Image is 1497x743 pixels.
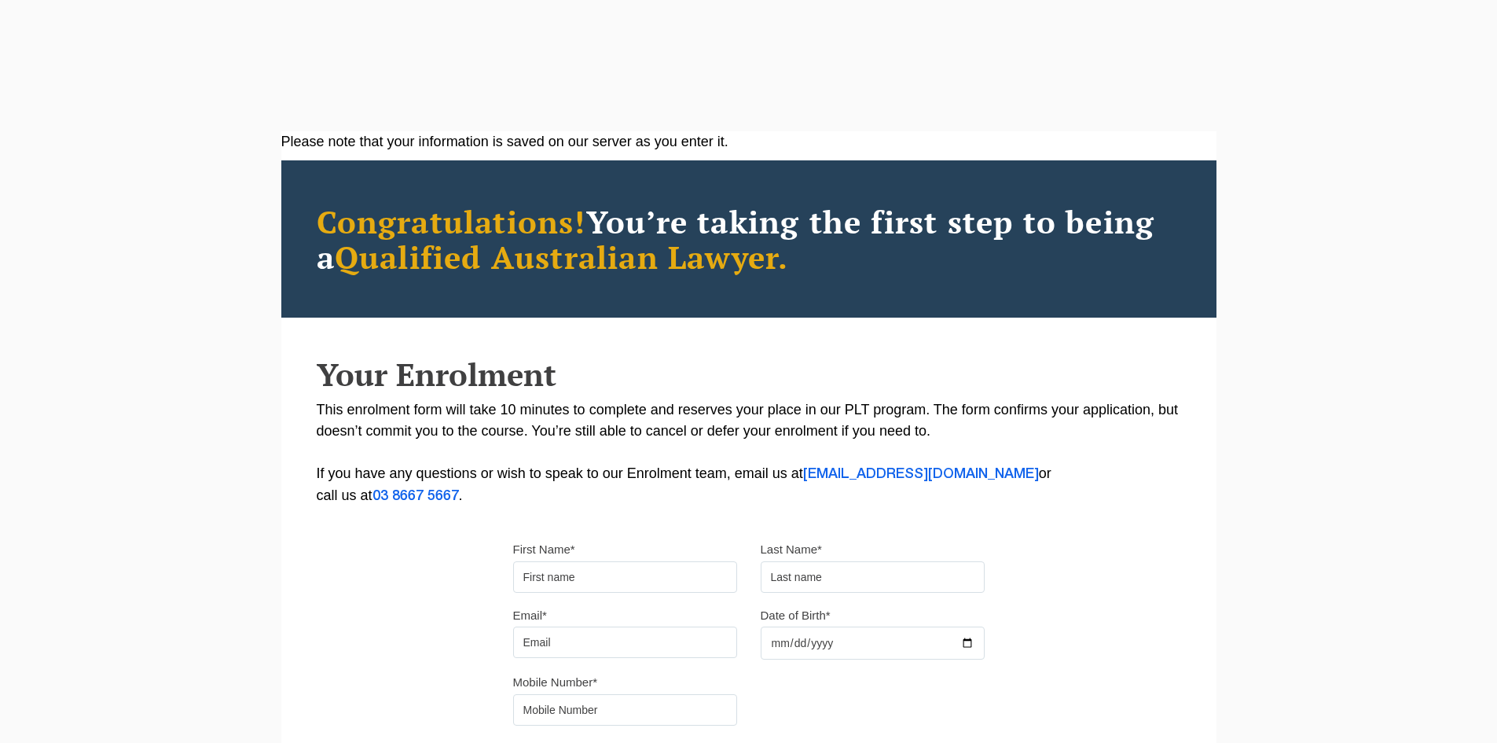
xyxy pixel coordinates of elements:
a: [EMAIL_ADDRESS][DOMAIN_NAME] [803,468,1039,480]
span: Congratulations! [317,200,586,242]
h2: Your Enrolment [317,357,1181,392]
label: First Name* [513,542,575,557]
label: Last Name* [761,542,822,557]
a: 03 8667 5667 [372,490,459,502]
span: Qualified Australian Lawyer. [335,236,789,278]
h2: You’re taking the first step to being a [317,204,1181,274]
input: Mobile Number [513,694,737,726]
div: Please note that your information is saved on our server as you enter it. [281,131,1216,153]
label: Mobile Number* [513,675,598,690]
label: Email* [513,608,547,623]
label: Date of Birth* [761,608,831,623]
p: This enrolment form will take 10 minutes to complete and reserves your place in our PLT program. ... [317,399,1181,507]
input: Last name [761,561,985,593]
input: First name [513,561,737,593]
input: Email [513,627,737,658]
